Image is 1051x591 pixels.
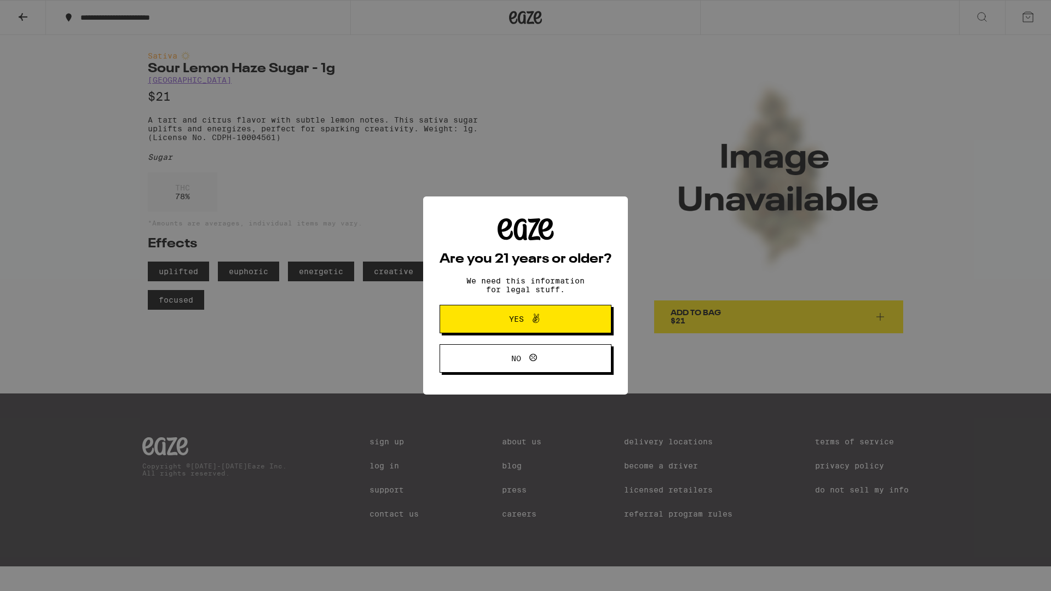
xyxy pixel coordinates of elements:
[511,355,521,362] span: No
[440,305,611,333] button: Yes
[440,344,611,373] button: No
[457,276,594,294] p: We need this information for legal stuff.
[509,315,524,323] span: Yes
[440,253,611,266] h2: Are you 21 years or older?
